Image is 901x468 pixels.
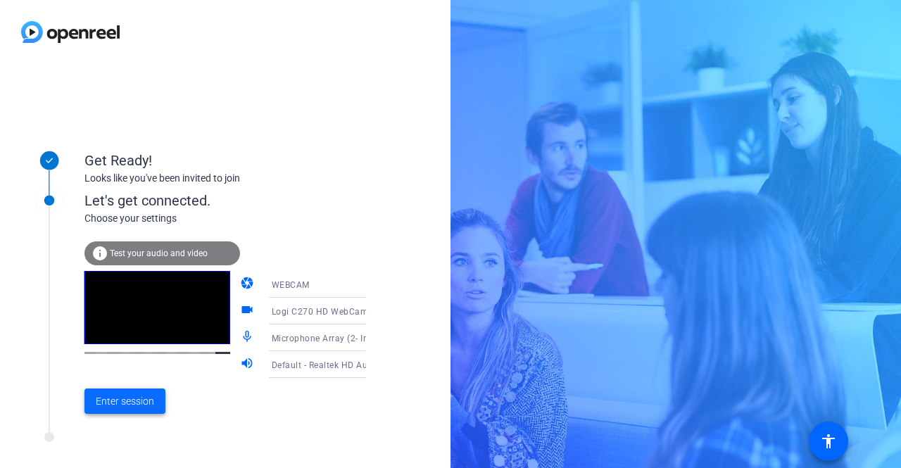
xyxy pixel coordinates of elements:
span: Logi C270 HD WebCam (046d:0825) [272,305,422,317]
span: WEBCAM [272,280,310,290]
div: Let's get connected. [84,190,395,211]
span: Enter session [96,394,154,409]
button: Enter session [84,388,165,414]
mat-icon: info [92,245,108,262]
span: Test your audio and video [110,248,208,258]
span: Microphone Array (2- Intel® Smart Sound Technology for Digital Microphones) [272,332,594,343]
span: Default - Realtek HD Audio 2nd output (2- Realtek(R) Audio) [272,359,517,370]
div: Choose your settings [84,211,395,226]
mat-icon: camera [240,276,257,293]
mat-icon: mic_none [240,329,257,346]
mat-icon: accessibility [820,433,837,450]
div: Get Ready! [84,150,366,171]
mat-icon: volume_up [240,356,257,373]
div: Looks like you've been invited to join [84,171,366,186]
mat-icon: videocam [240,303,257,320]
